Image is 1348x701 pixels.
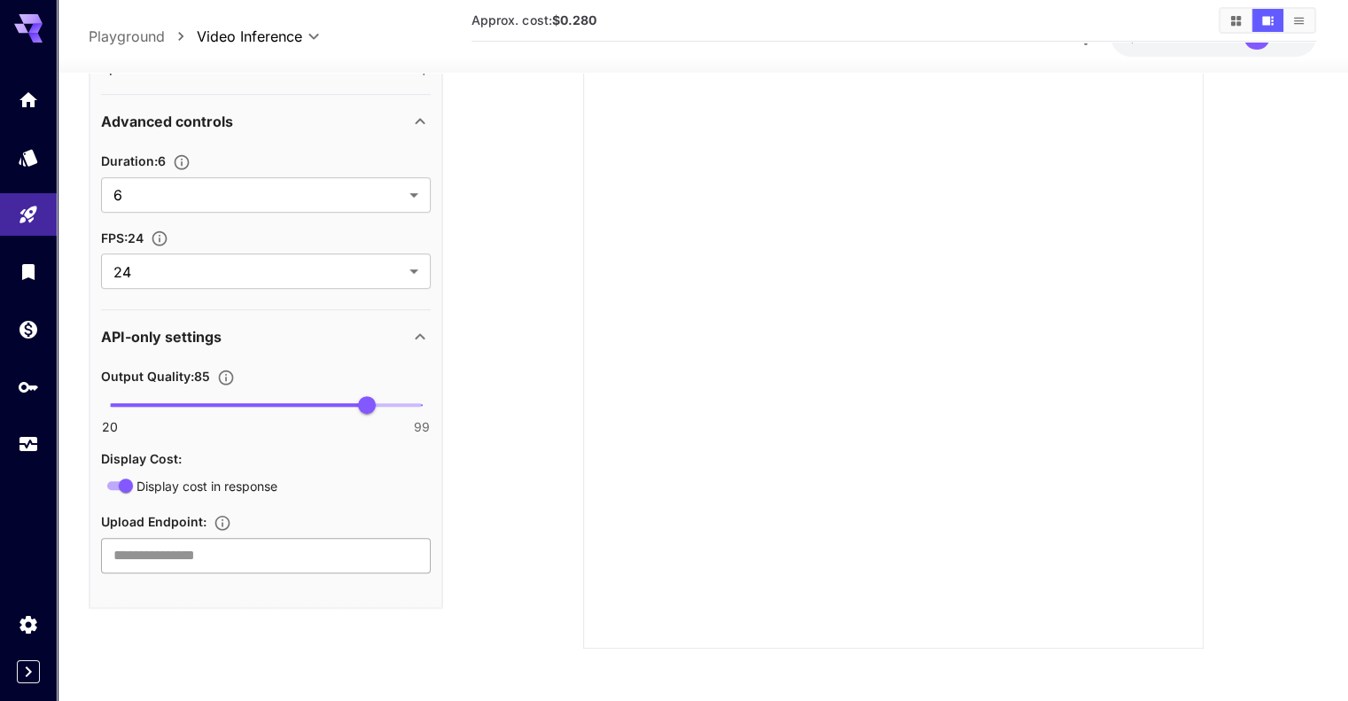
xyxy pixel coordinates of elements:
button: Sets the compression quality of the output image. Higher values preserve more quality but increas... [210,368,242,386]
p: API-only settings [101,326,222,347]
span: 99 [414,418,430,436]
span: Duration : 6 [101,153,166,168]
b: $0.280 [551,12,596,27]
span: FPS : 24 [101,230,144,245]
div: Home [18,89,39,111]
span: Display cost in response [136,477,277,495]
button: Set the fps [144,230,175,247]
div: Models [18,146,39,168]
span: Video Inference [197,26,302,47]
p: Advanced controls [101,111,233,132]
div: Usage [18,433,39,456]
span: 20 [102,418,118,436]
div: Wallet [18,318,39,340]
a: Playground [89,26,165,47]
div: API Keys [18,376,39,398]
div: Library [18,261,39,283]
button: Expand sidebar [17,660,40,683]
button: Set the number of duration [166,153,198,171]
div: Advanced controls [101,100,431,143]
span: credits left [1167,29,1229,44]
button: Show media in video view [1252,9,1283,32]
span: 6 [113,184,402,206]
button: Show media in grid view [1220,9,1251,32]
div: Playground [18,198,39,220]
button: Specifies a URL for uploading the generated image as binary data via HTTP PUT, such as an S3 buck... [206,514,238,532]
span: 24 [113,261,402,282]
span: $2.65 [1128,29,1167,44]
span: Output Quality : 85 [101,369,210,384]
span: Display Cost : [101,451,182,466]
span: Upload Endpoint : [101,514,206,529]
button: Show media in list view [1283,9,1314,32]
div: Show media in grid viewShow media in video viewShow media in list view [1219,7,1316,34]
div: API-only settings [101,315,431,358]
div: Settings [18,613,39,635]
span: Approx. cost: [471,12,596,27]
nav: breadcrumb [89,26,197,47]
